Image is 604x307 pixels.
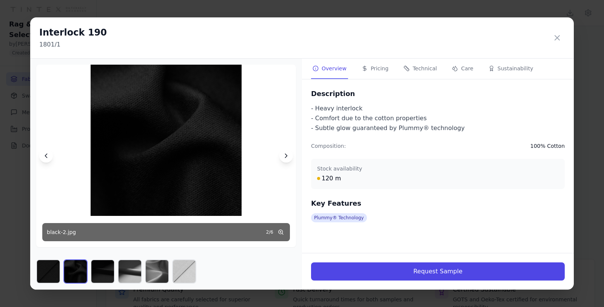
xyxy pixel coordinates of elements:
img: white-3.jpg [173,260,196,283]
img: black-2.jpg [36,65,296,216]
span: 2 / 6 [266,229,273,235]
button: Pricing [360,59,390,79]
button: Care [450,59,475,79]
span: 100% Cotton [530,142,565,150]
button: Sustainability [487,59,535,79]
img: white-1.jpg [119,260,141,283]
span: black-2.jpg [47,228,76,236]
span: Plummy® Technology [311,213,367,222]
span: 120 m [322,174,341,183]
img: black-3.jpg [37,260,60,283]
div: Stock availability [317,165,559,172]
img: white-2.jpg [146,260,168,283]
h3: Key Features [311,198,565,209]
h2: Interlock 190 [39,26,107,39]
p: 1801/1 [39,40,107,49]
button: Overview [311,59,348,79]
h3: Description [311,88,565,99]
button: Technical [402,59,438,79]
span: Composition: [311,142,346,150]
p: - Heavy interlock - Comfort due to the cotton properties - Subtle glow guaranteed by Plummy® tech... [311,104,565,133]
img: black-1.jpg [91,260,114,283]
img: black-2.jpg [64,260,87,283]
button: Request Sample [311,262,565,281]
